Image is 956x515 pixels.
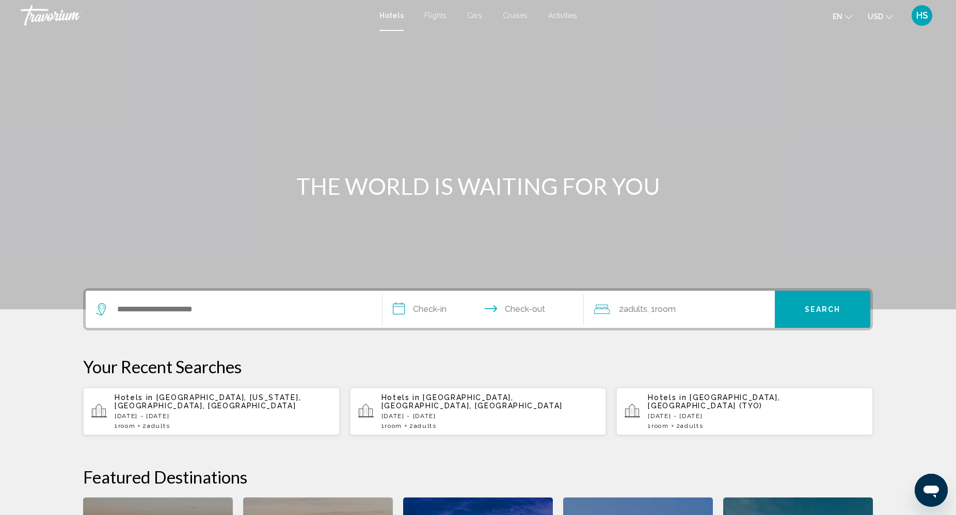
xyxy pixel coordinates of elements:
a: Flights [424,11,447,20]
a: Cruises [503,11,528,20]
span: Adults [680,422,703,429]
button: Change language [833,9,852,24]
p: Your Recent Searches [83,356,873,377]
span: Room [385,422,402,429]
span: [GEOGRAPHIC_DATA], [GEOGRAPHIC_DATA], [GEOGRAPHIC_DATA] [381,393,563,410]
h2: Featured Destinations [83,467,873,487]
p: [DATE] - [DATE] [115,412,331,420]
span: Adults [414,422,437,429]
span: Hotels in [115,393,153,402]
span: 2 [619,302,647,317]
span: HS [916,10,928,21]
button: User Menu [909,5,935,26]
span: [GEOGRAPHIC_DATA], [GEOGRAPHIC_DATA] (TYO) [648,393,780,410]
a: Hotels [379,11,404,20]
span: Adults [147,422,170,429]
p: [DATE] - [DATE] [648,412,865,420]
span: 2 [142,422,170,429]
p: [DATE] - [DATE] [381,412,598,420]
span: 1 [381,422,402,429]
span: Hotels in [381,393,420,402]
button: Hotels in [GEOGRAPHIC_DATA], [US_STATE], [GEOGRAPHIC_DATA], [GEOGRAPHIC_DATA][DATE] - [DATE]1Room... [83,387,340,436]
span: en [833,12,842,21]
a: Cars [467,11,482,20]
span: Room [118,422,136,429]
span: , 1 [647,302,676,317]
div: Search widget [86,291,870,328]
span: Room [651,422,669,429]
span: [GEOGRAPHIC_DATA], [US_STATE], [GEOGRAPHIC_DATA], [GEOGRAPHIC_DATA] [115,393,301,410]
span: 2 [676,422,704,429]
button: Hotels in [GEOGRAPHIC_DATA], [GEOGRAPHIC_DATA], [GEOGRAPHIC_DATA][DATE] - [DATE]1Room2Adults [350,387,607,436]
button: Travelers: 2 adults, 0 children [584,291,775,328]
iframe: Button to launch messaging window [915,474,948,507]
button: Check in and out dates [383,291,584,328]
span: 1 [648,422,668,429]
span: USD [868,12,883,21]
span: Hotels in [648,393,687,402]
button: Hotels in [GEOGRAPHIC_DATA], [GEOGRAPHIC_DATA] (TYO)[DATE] - [DATE]1Room2Adults [616,387,873,436]
button: Search [775,291,870,328]
span: Room [655,304,676,314]
button: Change currency [868,9,893,24]
h1: THE WORLD IS WAITING FOR YOU [284,173,672,200]
a: Travorium [21,5,369,26]
a: Activities [548,11,577,20]
span: 2 [409,422,437,429]
span: Adults [624,304,647,314]
span: Search [805,306,841,314]
span: 1 [115,422,135,429]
